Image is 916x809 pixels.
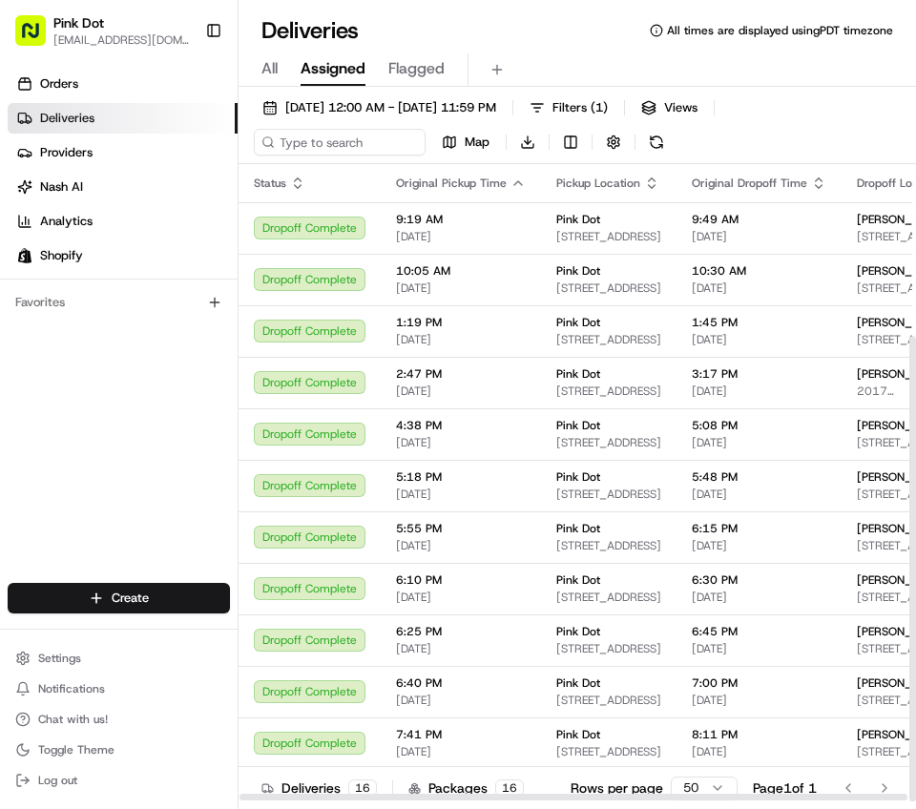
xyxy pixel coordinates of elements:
span: [DATE] [692,590,826,605]
div: Page 1 of 1 [753,778,817,798]
span: Pink Dot [556,212,600,227]
span: Filters [552,99,608,116]
a: Orders [8,69,238,99]
div: Packages [408,778,524,798]
span: Nash AI [40,178,83,196]
span: [DATE] [692,332,826,347]
span: Status [254,176,286,191]
span: 10:05 AM [396,263,526,279]
span: Create [112,590,149,607]
span: Pink Dot [556,624,600,639]
span: Views [664,99,697,116]
span: Pink Dot [556,675,600,691]
span: 6:10 PM [396,572,526,588]
span: [STREET_ADDRESS] [556,744,661,759]
span: 6:45 PM [692,624,826,639]
span: [DATE] [692,280,826,296]
a: Nash AI [8,172,238,202]
div: 16 [348,779,377,797]
span: [STREET_ADDRESS] [556,693,661,708]
button: [DATE] 12:00 AM - [DATE] 11:59 PM [254,94,505,121]
span: Pink Dot [556,572,600,588]
button: Filters(1) [521,94,616,121]
span: [STREET_ADDRESS] [556,384,661,399]
span: Deliveries [40,110,94,127]
span: [DATE] [396,590,526,605]
span: [STREET_ADDRESS] [556,229,661,244]
span: [DATE] [396,229,526,244]
a: Shopify [8,240,238,271]
span: Orders [40,75,78,93]
div: Deliveries [261,778,377,798]
span: 5:08 PM [692,418,826,433]
div: Favorites [8,287,230,318]
span: 10:30 AM [692,263,826,279]
span: [EMAIL_ADDRESS][DOMAIN_NAME] [53,32,190,48]
span: Analytics [40,213,93,230]
span: 7:41 PM [396,727,526,742]
span: [DATE] 12:00 AM - [DATE] 11:59 PM [285,99,496,116]
span: Settings [38,651,81,666]
span: [DATE] [692,435,826,450]
span: 6:25 PM [396,624,526,639]
span: Shopify [40,247,83,264]
span: [DATE] [692,384,826,399]
button: Pink Dot[EMAIL_ADDRESS][DOMAIN_NAME] [8,8,198,53]
a: Analytics [8,206,238,237]
button: Toggle Theme [8,736,230,763]
span: [DATE] [396,487,526,502]
span: [STREET_ADDRESS] [556,332,661,347]
span: 1:19 PM [396,315,526,330]
span: [STREET_ADDRESS] [556,590,661,605]
span: Log out [38,773,77,788]
img: Shopify logo [17,248,32,263]
span: 6:15 PM [692,521,826,536]
span: 9:19 AM [396,212,526,227]
span: Pink Dot [556,366,600,382]
span: Pink Dot [556,418,600,433]
span: [DATE] [396,280,526,296]
span: All times are displayed using PDT timezone [667,23,893,38]
span: [DATE] [396,538,526,553]
span: 5:48 PM [692,469,826,485]
span: 1:45 PM [692,315,826,330]
span: 5:18 PM [396,469,526,485]
span: 8:11 PM [692,727,826,742]
p: Rows per page [571,778,663,798]
span: 6:30 PM [692,572,826,588]
span: Toggle Theme [38,742,114,757]
a: Providers [8,137,238,168]
span: Map [465,134,489,151]
span: [DATE] [396,744,526,759]
span: [STREET_ADDRESS] [556,641,661,656]
span: [DATE] [692,693,826,708]
span: All [261,57,278,80]
div: 16 [495,779,524,797]
span: 5:55 PM [396,521,526,536]
span: [DATE] [396,693,526,708]
span: [DATE] [396,435,526,450]
input: Type to search [254,129,426,156]
span: [STREET_ADDRESS] [556,487,661,502]
span: Providers [40,144,93,161]
span: Pink Dot [53,13,104,32]
span: 9:49 AM [692,212,826,227]
span: Pink Dot [556,263,600,279]
span: [STREET_ADDRESS] [556,435,661,450]
span: [DATE] [692,744,826,759]
span: Chat with us! [38,712,108,727]
span: Notifications [38,681,105,696]
a: Deliveries [8,103,238,134]
button: Create [8,583,230,613]
span: [DATE] [396,384,526,399]
span: Pink Dot [556,469,600,485]
span: Flagged [388,57,445,80]
span: Pink Dot [556,315,600,330]
button: Notifications [8,675,230,702]
span: [STREET_ADDRESS] [556,280,661,296]
button: Views [633,94,706,121]
button: Refresh [643,129,670,156]
button: Chat with us! [8,706,230,733]
span: Pink Dot [556,521,600,536]
span: 2:47 PM [396,366,526,382]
